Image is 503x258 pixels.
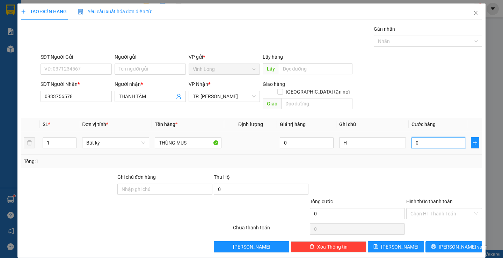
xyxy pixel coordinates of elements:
[45,6,101,23] div: TP. [PERSON_NAME]
[214,241,290,252] button: [PERSON_NAME]
[310,199,333,204] span: Tổng cước
[283,88,352,96] span: [GEOGRAPHIC_DATA] tận nơi
[381,243,418,251] span: [PERSON_NAME]
[78,9,152,14] span: Yêu cầu xuất hóa đơn điện tử
[280,121,306,127] span: Giá trị hàng
[45,31,101,41] div: 0913166679
[21,9,66,14] span: TẠO ĐƠN HÀNG
[473,10,479,16] span: close
[45,23,101,31] div: [PERSON_NAME]
[176,94,182,99] span: user-add
[471,140,479,146] span: plus
[214,174,230,180] span: Thu Hộ
[336,118,409,131] th: Ghi chú
[317,243,348,251] span: Xóa Thông tin
[368,241,424,252] button: save[PERSON_NAME]
[374,26,395,32] label: Gán nhãn
[339,137,406,148] input: Ghi Chú
[155,121,177,127] span: Tên hàng
[291,241,366,252] button: deleteXóa Thông tin
[279,63,352,74] input: Dọc đường
[41,53,112,61] div: SĐT Người Gửi
[406,199,453,204] label: Hình thức thanh toán
[373,244,378,250] span: save
[117,184,212,195] input: Ghi chú đơn hàng
[193,64,256,74] span: Vĩnh Long
[238,121,263,127] span: Định lượng
[431,244,436,250] span: printer
[45,7,62,14] span: Nhận:
[233,243,270,251] span: [PERSON_NAME]
[6,6,41,23] div: Vĩnh Long
[193,91,256,102] span: TP. Hồ Chí Minh
[189,53,260,61] div: VP gửi
[21,9,26,14] span: plus
[263,98,281,109] span: Giao
[115,80,186,88] div: Người nhận
[466,3,486,23] button: Close
[263,63,279,74] span: Lấy
[411,121,436,127] span: Cước hàng
[78,9,83,15] img: icon
[5,45,26,52] span: Thu rồi :
[155,137,221,148] input: VD: Bàn, Ghế
[5,45,42,61] div: 30.000
[439,243,488,251] span: [PERSON_NAME] và In
[425,241,482,252] button: printer[PERSON_NAME] và In
[115,53,186,61] div: Người gửi
[263,54,283,60] span: Lấy hàng
[280,137,334,148] input: 0
[86,138,145,148] span: Bất kỳ
[6,7,17,14] span: Gửi:
[24,157,195,165] div: Tổng: 1
[41,80,112,88] div: SĐT Người Nhận
[117,174,156,180] label: Ghi chú đơn hàng
[309,244,314,250] span: delete
[189,81,208,87] span: VP Nhận
[232,224,309,236] div: Chưa thanh toán
[281,98,352,109] input: Dọc đường
[263,81,285,87] span: Giao hàng
[43,121,48,127] span: SL
[24,137,35,148] button: delete
[471,137,479,148] button: plus
[82,121,108,127] span: Đơn vị tính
